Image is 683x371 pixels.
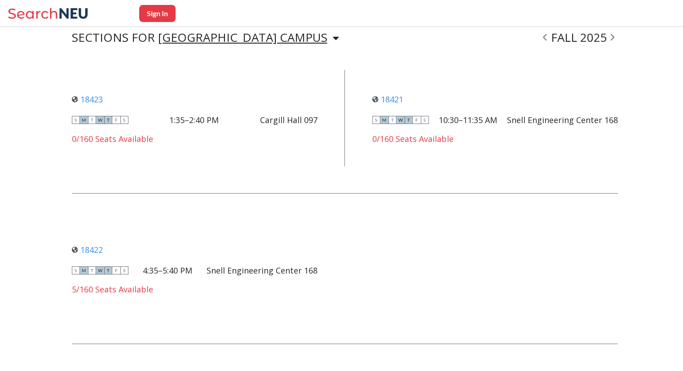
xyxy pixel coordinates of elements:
div: Snell Engineering Center 168 [207,265,317,275]
a: 18421 [372,94,403,105]
span: T [405,116,413,124]
div: FALL 2025 [539,32,618,43]
span: S [72,266,80,274]
div: Snell Engineering Center 168 [507,115,618,125]
div: 5/160 Seats Available [72,284,318,294]
div: 0/160 Seats Available [72,134,318,144]
span: S [372,116,380,124]
span: F [112,116,120,124]
span: T [104,116,112,124]
span: M [380,116,388,124]
a: 18423 [72,94,103,105]
span: W [96,116,104,124]
div: 4:35–5:40 PM [143,265,192,275]
span: M [80,116,88,124]
span: S [120,116,128,124]
span: S [120,266,128,274]
div: SECTIONS FOR [72,32,339,43]
span: S [421,116,429,124]
span: M [80,266,88,274]
span: W [397,116,405,124]
div: 1:35–2:40 PM [169,115,219,125]
span: F [112,266,120,274]
span: T [88,266,96,274]
div: Cargill Hall 097 [260,115,317,125]
button: Sign In [139,5,176,22]
span: T [104,266,112,274]
span: T [388,116,397,124]
div: 10:30–11:35 AM [439,115,497,125]
span: W [96,266,104,274]
span: F [413,116,421,124]
a: 18422 [72,244,103,255]
span: S [72,116,80,124]
div: [GEOGRAPHIC_DATA] CAMPUS [158,32,327,42]
div: 0/160 Seats Available [372,134,618,144]
span: T [88,116,96,124]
